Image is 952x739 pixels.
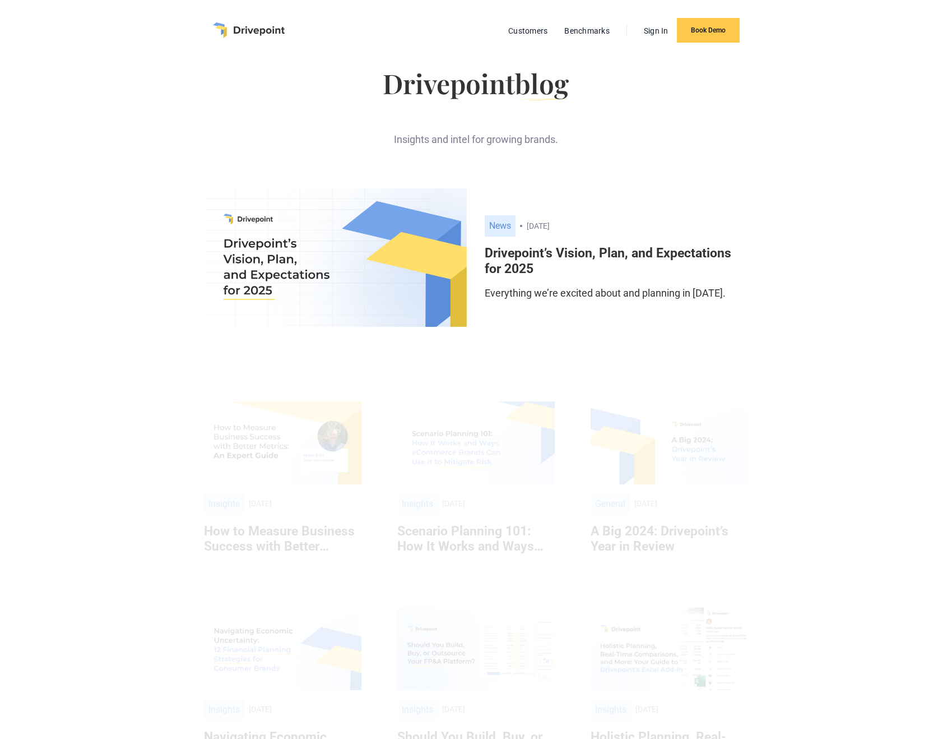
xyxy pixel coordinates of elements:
h6: Scenario Planning 101: How It Works and Ways eCommerce Brands Can Use It to Mitigate Risk [397,523,555,554]
img: Navigating Economic Uncertainty: 12 Financial Planning Strategies for Consumer Brands [204,607,361,690]
a: News[DATE]Drivepoint’s Vision, Plan, and Expectations for 2025Everything we’re excited about and ... [485,215,748,299]
h6: How to Measure Business Success with Better Metrics: An Expert Guide [204,523,361,554]
div: [DATE] [442,705,555,714]
div: [DATE] [249,499,361,509]
div: Insights [204,699,244,720]
a: Customers [503,24,553,38]
div: News [485,215,516,237]
h6: Drivepoint’s Vision, Plan, and Expectations for 2025 [485,246,748,276]
div: Insights and intel for growing brands. [204,114,748,146]
a: General[DATE]A Big 2024: Drivepoint’s Year in Review [591,401,748,571]
div: Insights [397,493,438,514]
a: Book Demo [677,18,740,43]
a: Insights[DATE]Scenario Planning 101: How It Works and Ways eCommerce Brands Can Use It to Mitigat... [397,401,555,571]
div: Insights [397,699,438,720]
div: [DATE] [635,705,748,714]
div: Insights [591,699,631,720]
a: home [213,22,285,38]
h6: A Big 2024: Drivepoint’s Year in Review [591,523,748,554]
span: blog [515,65,569,101]
div: [DATE] [527,221,748,231]
div: [DATE] [442,499,555,509]
img: Holistic Planning, Real-Time Comparisons, and More: Your Guide to Drivepoint’s Excel Add-In [591,607,748,690]
a: Insights[DATE]How to Measure Business Success with Better Metrics: An Expert Guide [204,401,361,571]
div: General [591,493,630,514]
a: Benchmarks [559,24,615,38]
div: [DATE] [249,705,361,714]
div: [DATE] [634,499,748,509]
img: Should You Build, Buy, or Outsource Your FP&A Platform? [397,607,555,690]
h1: Drivepoint [204,70,748,96]
div: Insights [204,493,244,514]
a: Sign In [638,24,674,38]
img: How to Measure Business Success with Better Metrics: An Expert Guide [204,401,361,484]
img: Scenario Planning 101: How It Works and Ways eCommerce Brands Can Use It to Mitigate Risk [397,401,555,484]
img: A Big 2024: Drivepoint’s Year in Review [591,401,748,484]
p: Everything we’re excited about and planning in [DATE]. [485,286,748,300]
